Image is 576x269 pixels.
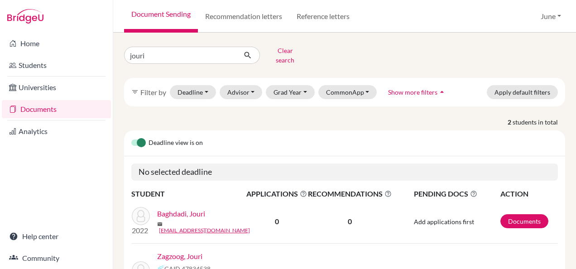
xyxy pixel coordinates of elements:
button: Apply default filters [487,85,558,99]
h5: No selected deadline [131,163,558,181]
th: STUDENT [131,188,246,200]
button: June [537,8,565,25]
p: 0 [308,216,392,227]
i: filter_list [131,88,139,96]
span: PENDING DOCS [414,188,499,199]
a: Students [2,56,111,74]
span: Filter by [140,88,166,96]
img: Baghdadi, Jouri [132,207,150,225]
span: students in total [513,117,565,127]
input: Find student by name... [124,47,236,64]
a: Analytics [2,122,111,140]
span: RECOMMENDATIONS [308,188,392,199]
a: [EMAIL_ADDRESS][DOMAIN_NAME] [159,226,250,235]
a: Universities [2,78,111,96]
th: ACTION [500,188,558,200]
button: Show more filtersarrow_drop_up [380,85,454,99]
strong: 2 [508,117,513,127]
a: Zagzoog, Jouri [157,251,202,262]
span: mail [157,221,163,227]
a: Documents [500,214,548,228]
button: Grad Year [266,85,315,99]
button: CommonApp [318,85,377,99]
span: APPLICATIONS [246,188,307,199]
button: Clear search [260,43,310,67]
a: Home [2,34,111,53]
span: Show more filters [388,88,437,96]
a: Documents [2,100,111,118]
p: 2022 [132,225,150,236]
button: Advisor [220,85,263,99]
a: Baghdadi, Jouri [157,208,205,219]
span: Add applications first [414,218,474,226]
i: arrow_drop_up [437,87,446,96]
span: Deadline view is on [149,138,203,149]
a: Community [2,249,111,267]
a: Help center [2,227,111,245]
b: 0 [275,217,279,226]
img: Bridge-U [7,9,43,24]
button: Deadline [170,85,216,99]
